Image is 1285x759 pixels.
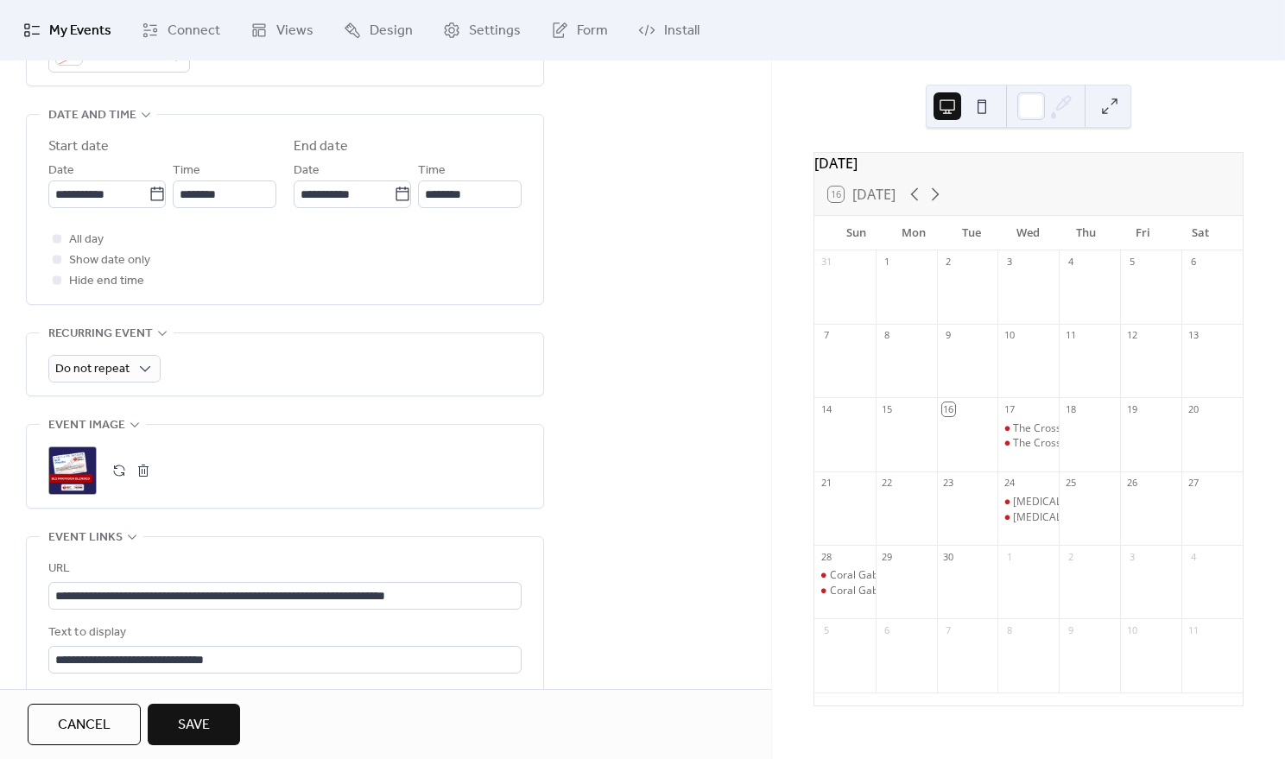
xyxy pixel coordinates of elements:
[881,256,894,269] div: 1
[1003,477,1016,490] div: 24
[69,230,104,250] span: All day
[881,477,894,490] div: 22
[48,105,136,126] span: Date and time
[1125,256,1138,269] div: 5
[1064,623,1077,636] div: 9
[276,21,313,41] span: Views
[294,161,320,181] span: Date
[1125,623,1138,636] div: 10
[69,687,156,708] span: Open in new tab
[997,436,1059,451] div: The Crossings Shopping Village Red Cross
[1187,477,1200,490] div: 27
[1064,256,1077,269] div: 4
[173,161,200,181] span: Time
[1013,510,1148,525] div: [MEDICAL_DATA] Red Cross
[942,550,955,563] div: 30
[237,7,326,54] a: Views
[942,216,999,250] div: Tue
[1003,329,1016,342] div: 10
[129,7,233,54] a: Connect
[1172,216,1229,250] div: Sat
[881,329,894,342] div: 8
[370,21,413,41] span: Design
[820,402,832,415] div: 14
[820,550,832,563] div: 28
[69,250,150,271] span: Show date only
[997,495,1059,509] div: Doral BLS
[820,623,832,636] div: 5
[1003,256,1016,269] div: 3
[1064,329,1077,342] div: 11
[942,329,955,342] div: 9
[1003,550,1016,563] div: 1
[942,477,955,490] div: 23
[830,584,943,598] div: Coral Gables Red Cross
[10,7,124,54] a: My Events
[294,136,348,157] div: End date
[942,256,955,269] div: 2
[830,568,913,583] div: Coral Gables BLS
[1000,216,1057,250] div: Wed
[538,7,621,54] a: Form
[820,329,832,342] div: 7
[1064,477,1077,490] div: 25
[28,704,141,745] button: Cancel
[1187,623,1200,636] div: 11
[820,477,832,490] div: 21
[1125,329,1138,342] div: 12
[418,161,446,181] span: Time
[1057,216,1114,250] div: Thu
[1064,402,1077,415] div: 18
[664,21,699,41] span: Install
[942,623,955,636] div: 7
[1187,550,1200,563] div: 4
[1013,495,1117,509] div: [MEDICAL_DATA] BLS
[48,446,97,495] div: ;
[1125,402,1138,415] div: 19
[48,559,518,579] div: URL
[1064,550,1077,563] div: 2
[881,402,894,415] div: 15
[48,415,125,436] span: Event image
[55,357,130,381] span: Do not repeat
[814,568,876,583] div: Coral Gables BLS
[1003,623,1016,636] div: 8
[1187,402,1200,415] div: 20
[178,715,210,736] span: Save
[48,324,153,345] span: Recurring event
[49,21,111,41] span: My Events
[881,550,894,563] div: 29
[168,21,220,41] span: Connect
[48,528,123,548] span: Event links
[1003,402,1016,415] div: 17
[1013,421,1184,436] div: The Crossings Shopping Village BLS
[997,421,1059,436] div: The Crossings Shopping Village BLS
[814,584,876,598] div: Coral Gables Red Cross
[942,402,955,415] div: 16
[625,7,712,54] a: Install
[828,216,885,250] div: Sun
[58,715,111,736] span: Cancel
[148,704,240,745] button: Save
[469,21,521,41] span: Settings
[1187,329,1200,342] div: 13
[48,136,109,157] div: Start date
[331,7,426,54] a: Design
[1125,477,1138,490] div: 26
[48,161,74,181] span: Date
[69,271,144,292] span: Hide end time
[1114,216,1171,250] div: Fri
[814,153,1243,174] div: [DATE]
[881,623,894,636] div: 6
[48,623,518,643] div: Text to display
[430,7,534,54] a: Settings
[820,256,832,269] div: 31
[1125,550,1138,563] div: 3
[885,216,942,250] div: Mon
[997,510,1059,525] div: Doral Red Cross
[577,21,608,41] span: Form
[1187,256,1200,269] div: 6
